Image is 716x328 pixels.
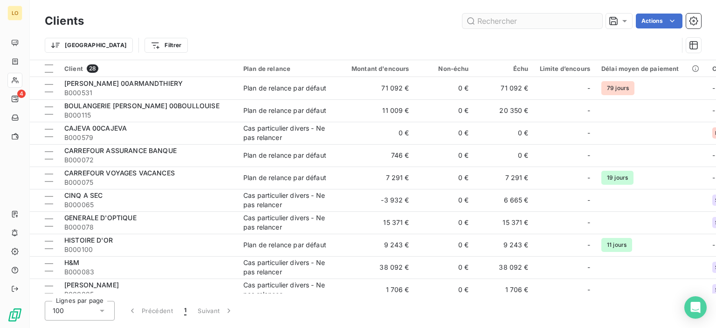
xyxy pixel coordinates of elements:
[64,290,232,299] span: B000085
[587,173,590,182] span: -
[601,238,632,252] span: 11 jours
[45,13,84,29] h3: Clients
[64,155,232,165] span: B000072
[243,240,326,250] div: Plan de relance par défaut
[64,133,232,142] span: B000579
[601,81,634,95] span: 79 jours
[587,263,590,272] span: -
[335,234,415,256] td: 9 243 €
[64,178,232,187] span: B000075
[243,124,329,142] div: Cas particulier divers - Ne pas relancer
[64,267,232,277] span: B000083
[712,106,715,114] span: -
[64,65,83,72] span: Client
[243,280,329,299] div: Cas particulier divers - Ne pas relancer
[335,279,415,301] td: 1 706 €
[475,189,534,211] td: 6 665 €
[64,124,127,132] span: CAJEVA 00CAJEVA
[7,307,22,322] img: Logo LeanPay
[415,144,475,167] td: 0 €
[587,240,590,250] span: -
[335,167,415,189] td: 7 291 €
[64,102,220,110] span: BOULANGERIE [PERSON_NAME] 00BOULLOUISE
[415,234,475,256] td: 0 €
[587,218,590,227] span: -
[64,214,137,222] span: GENERALE D'OPTIQUE
[145,38,187,53] button: Filtrer
[415,167,475,189] td: 0 €
[335,211,415,234] td: 15 371 €
[601,65,701,72] div: Délai moyen de paiement
[64,258,79,266] span: H&M
[462,14,602,28] input: Rechercher
[122,301,179,321] button: Précédent
[64,245,232,254] span: B000100
[243,84,326,93] div: Plan de relance par défaut
[64,79,183,87] span: [PERSON_NAME] 00ARMANDTHIERY
[475,99,534,122] td: 20 350 €
[475,77,534,99] td: 71 092 €
[684,296,707,319] div: Open Intercom Messenger
[475,279,534,301] td: 1 706 €
[712,174,715,181] span: -
[243,258,329,277] div: Cas particulier divers - Ne pas relancer
[87,64,98,73] span: 28
[7,6,22,21] div: LO
[64,236,113,244] span: HISTOIRE D'OR
[17,90,26,98] span: 4
[243,65,329,72] div: Plan de relance
[480,65,529,72] div: Échu
[45,38,133,53] button: [GEOGRAPHIC_DATA]
[64,88,232,98] span: B000531
[415,77,475,99] td: 0 €
[475,256,534,279] td: 38 092 €
[415,279,475,301] td: 0 €
[415,122,475,144] td: 0 €
[179,301,192,321] button: 1
[335,256,415,279] td: 38 092 €
[243,151,326,160] div: Plan de relance par défaut
[64,281,119,289] span: [PERSON_NAME]
[64,191,103,199] span: CINQ A SEC
[64,111,232,120] span: B000115
[64,200,232,209] span: B000065
[243,106,326,115] div: Plan de relance par défaut
[335,189,415,211] td: -3 932 €
[335,99,415,122] td: 11 009 €
[335,144,415,167] td: 746 €
[475,122,534,144] td: 0 €
[636,14,682,28] button: Actions
[415,256,475,279] td: 0 €
[243,213,329,232] div: Cas particulier divers - Ne pas relancer
[64,223,232,232] span: B000078
[587,151,590,160] span: -
[415,211,475,234] td: 0 €
[243,191,329,209] div: Cas particulier divers - Ne pas relancer
[53,306,64,315] span: 100
[712,241,715,249] span: -
[587,195,590,205] span: -
[335,122,415,144] td: 0 €
[192,301,239,321] button: Suivant
[415,99,475,122] td: 0 €
[415,189,475,211] td: 0 €
[184,306,186,315] span: 1
[475,211,534,234] td: 15 371 €
[420,65,469,72] div: Non-échu
[64,147,177,154] span: CARREFOUR ASSURANCE BANQUE
[712,151,715,159] span: -
[335,77,415,99] td: 71 092 €
[475,234,534,256] td: 9 243 €
[601,171,633,185] span: 19 jours
[587,84,590,93] span: -
[587,128,590,138] span: -
[712,84,715,92] span: -
[243,173,326,182] div: Plan de relance par défaut
[475,144,534,167] td: 0 €
[64,169,175,177] span: CARREFOUR VOYAGES VACANCES
[475,167,534,189] td: 7 291 €
[540,65,590,72] div: Limite d’encours
[587,285,590,294] span: -
[340,65,409,72] div: Montant d'encours
[587,106,590,115] span: -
